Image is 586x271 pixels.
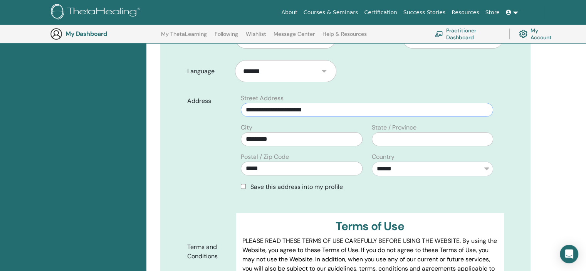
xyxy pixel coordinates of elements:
[435,31,443,37] img: chalkboard-teacher.svg
[560,245,578,263] div: Open Intercom Messenger
[242,219,497,233] h3: Terms of Use
[215,31,238,43] a: Following
[519,28,527,40] img: cog.svg
[301,5,361,20] a: Courses & Seminars
[448,5,482,20] a: Resources
[372,152,395,162] label: Country
[435,25,500,42] a: Practitioner Dashboard
[361,5,400,20] a: Certification
[241,152,289,162] label: Postal / Zip Code
[372,123,416,132] label: State / Province
[241,123,252,132] label: City
[181,64,235,79] label: Language
[51,4,143,21] img: logo.png
[482,5,503,20] a: Store
[278,5,300,20] a: About
[322,31,367,43] a: Help & Resources
[241,94,284,103] label: Street Address
[274,31,315,43] a: Message Center
[250,183,343,191] span: Save this address into my profile
[65,30,143,37] h3: My Dashboard
[400,5,448,20] a: Success Stories
[161,31,207,43] a: My ThetaLearning
[50,28,62,40] img: generic-user-icon.jpg
[181,94,236,108] label: Address
[519,25,558,42] a: My Account
[181,240,236,264] label: Terms and Conditions
[246,31,266,43] a: Wishlist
